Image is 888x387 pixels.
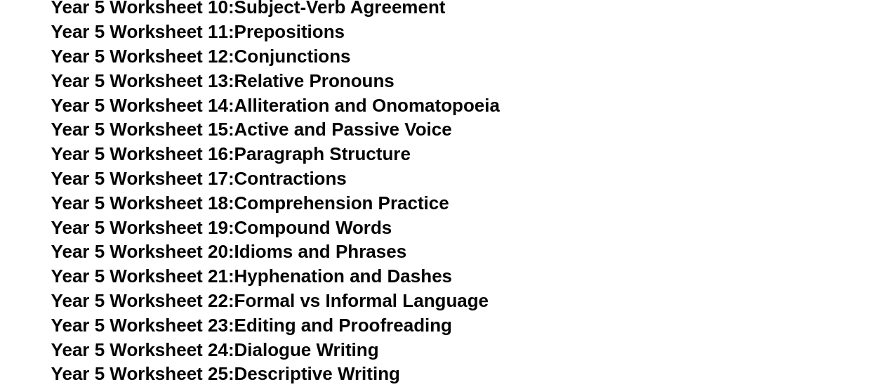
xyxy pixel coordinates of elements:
[51,363,234,384] span: Year 5 Worksheet 25:
[51,46,351,67] a: Year 5 Worksheet 12:Conjunctions
[51,168,234,189] span: Year 5 Worksheet 17:
[51,95,500,116] a: Year 5 Worksheet 14:Alliteration and Onomatopoeia
[51,265,452,287] a: Year 5 Worksheet 21:Hyphenation and Dashes
[51,95,234,116] span: Year 5 Worksheet 14:
[51,290,489,311] a: Year 5 Worksheet 22:Formal vs Informal Language
[51,217,234,238] span: Year 5 Worksheet 19:
[51,21,234,42] span: Year 5 Worksheet 11:
[51,241,234,262] span: Year 5 Worksheet 20:
[51,363,400,384] a: Year 5 Worksheet 25:Descriptive Writing
[51,192,449,214] a: Year 5 Worksheet 18:Comprehension Practice
[51,119,452,140] a: Year 5 Worksheet 15:Active and Passive Voice
[51,339,379,360] a: Year 5 Worksheet 24:Dialogue Writing
[51,290,234,311] span: Year 5 Worksheet 22:
[51,241,406,262] a: Year 5 Worksheet 20:Idioms and Phrases
[51,143,411,164] a: Year 5 Worksheet 16:Paragraph Structure
[51,70,395,91] a: Year 5 Worksheet 13:Relative Pronouns
[51,192,234,214] span: Year 5 Worksheet 18:
[51,119,234,140] span: Year 5 Worksheet 15:
[51,339,234,360] span: Year 5 Worksheet 24:
[51,46,234,67] span: Year 5 Worksheet 12:
[51,265,234,287] span: Year 5 Worksheet 21:
[51,168,347,189] a: Year 5 Worksheet 17:Contractions
[51,70,234,91] span: Year 5 Worksheet 13:
[51,315,452,336] a: Year 5 Worksheet 23:Editing and Proofreading
[51,21,345,42] a: Year 5 Worksheet 11:Prepositions
[51,315,234,336] span: Year 5 Worksheet 23:
[51,143,234,164] span: Year 5 Worksheet 16:
[818,320,888,387] iframe: Chat Widget
[51,217,392,238] a: Year 5 Worksheet 19:Compound Words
